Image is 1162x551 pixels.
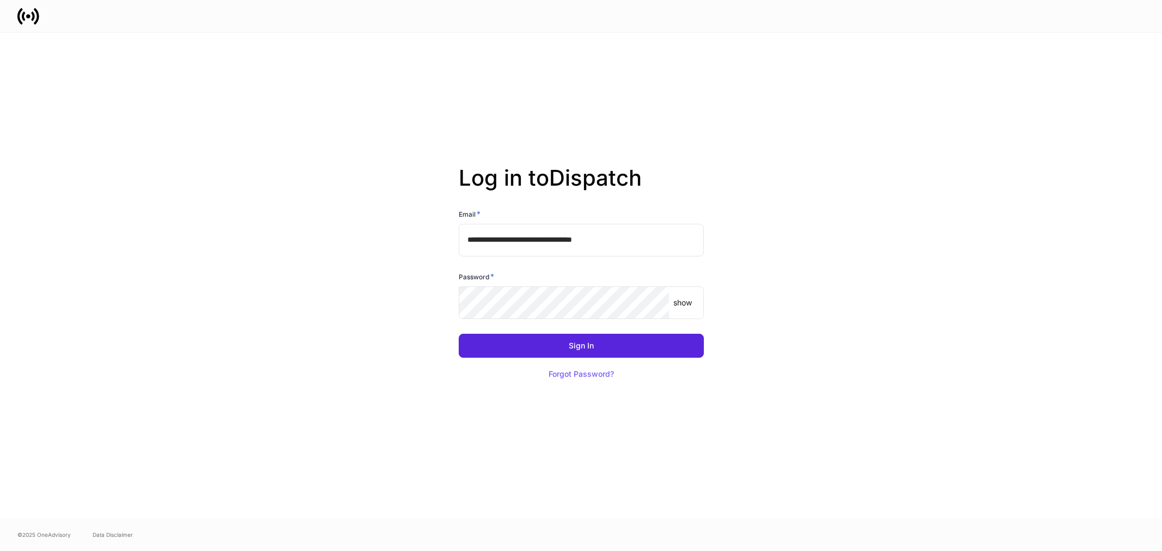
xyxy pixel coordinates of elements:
[459,209,480,219] h6: Email
[459,271,494,282] h6: Password
[17,530,71,539] span: © 2025 OneAdvisory
[549,370,614,378] div: Forgot Password?
[93,530,133,539] a: Data Disclaimer
[673,297,692,308] p: show
[569,342,594,350] div: Sign In
[459,334,704,358] button: Sign In
[459,165,704,209] h2: Log in to Dispatch
[535,362,628,386] button: Forgot Password?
